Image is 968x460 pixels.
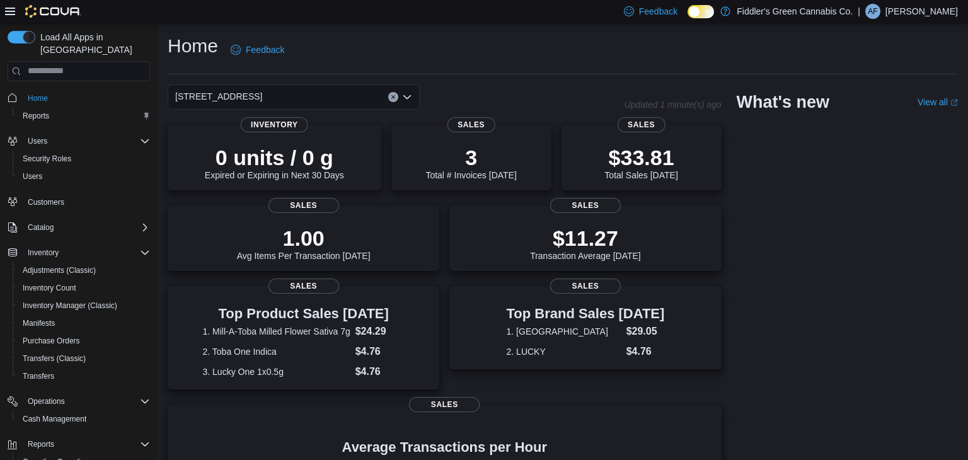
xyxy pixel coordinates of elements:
a: Inventory Count [18,280,81,296]
button: Open list of options [402,92,412,102]
dt: 1. [GEOGRAPHIC_DATA] [507,325,621,338]
dd: $4.76 [355,344,405,359]
span: Transfers [23,371,54,381]
svg: External link [950,99,958,106]
dd: $4.76 [626,344,665,359]
dd: $4.76 [355,364,405,379]
button: Adjustments (Classic) [13,262,155,279]
span: Security Roles [23,154,71,164]
a: Manifests [18,316,60,331]
span: Users [18,169,150,184]
dt: 2. Toba One Indica [203,345,350,358]
span: Inventory [241,117,308,132]
dt: 1. Mill-A-Toba Milled Flower Sativa 7g [203,325,350,338]
img: Cova [25,5,81,18]
span: Reports [23,111,49,121]
a: Customers [23,195,69,210]
span: Purchase Orders [23,336,80,346]
span: Sales [550,279,621,294]
a: Adjustments (Classic) [18,263,101,278]
span: Cash Management [23,414,86,424]
div: Austin Funk [865,4,880,19]
span: AF [868,4,877,19]
a: Inventory Manager (Classic) [18,298,122,313]
span: Home [23,90,150,106]
a: Transfers [18,369,59,384]
span: Users [23,134,150,149]
span: Sales [409,397,480,412]
p: | [858,4,860,19]
span: Feedback [639,5,677,18]
button: Catalog [3,219,155,236]
button: Reports [23,437,59,452]
p: Fiddler's Green Cannabis Co. [737,4,853,19]
button: Users [13,168,155,185]
span: Adjustments (Classic) [23,265,96,275]
button: Manifests [13,314,155,332]
span: Reports [28,439,54,449]
span: Purchase Orders [18,333,150,348]
input: Dark Mode [688,5,714,18]
span: Feedback [246,43,284,56]
button: Catalog [23,220,59,235]
span: Transfers (Classic) [23,354,86,364]
p: 0 units / 0 g [205,145,344,170]
h2: What's new [737,92,829,112]
button: Reports [3,435,155,453]
p: 3 [425,145,516,170]
a: Security Roles [18,151,76,166]
h3: Top Product Sales [DATE] [203,306,405,321]
dt: 2. LUCKY [507,345,621,358]
button: Inventory [3,244,155,262]
button: Transfers [13,367,155,385]
span: Sales [447,117,495,132]
div: Total Sales [DATE] [604,145,677,180]
button: Inventory [23,245,64,260]
span: Customers [28,197,64,207]
button: Operations [3,393,155,410]
span: Users [28,136,47,146]
span: Inventory Count [18,280,150,296]
span: Inventory [28,248,59,258]
button: Inventory Manager (Classic) [13,297,155,314]
span: Sales [268,279,339,294]
a: Feedback [226,37,289,62]
a: View allExternal link [918,97,958,107]
dt: 3. Lucky One 1x0.5g [203,365,350,378]
button: Security Roles [13,150,155,168]
p: 1.00 [237,226,371,251]
h3: Top Brand Sales [DATE] [507,306,665,321]
span: [STREET_ADDRESS] [175,89,262,104]
a: Reports [18,108,54,124]
span: Catalog [23,220,150,235]
span: Manifests [18,316,150,331]
dd: $29.05 [626,324,665,339]
a: Transfers (Classic) [18,351,91,366]
a: Purchase Orders [18,333,85,348]
dd: $24.29 [355,324,405,339]
span: Customers [23,194,150,210]
span: Sales [617,117,665,132]
span: Inventory [23,245,150,260]
span: Load All Apps in [GEOGRAPHIC_DATA] [35,31,150,56]
span: Transfers (Classic) [18,351,150,366]
button: Transfers (Classic) [13,350,155,367]
h4: Average Transactions per Hour [178,440,712,455]
a: Cash Management [18,411,91,427]
button: Clear input [388,92,398,102]
span: Cash Management [18,411,150,427]
span: Reports [23,437,150,452]
span: Sales [268,198,339,213]
button: Inventory Count [13,279,155,297]
span: Transfers [18,369,150,384]
button: Customers [3,193,155,211]
span: Reports [18,108,150,124]
button: Home [3,89,155,107]
span: Security Roles [18,151,150,166]
span: Manifests [23,318,55,328]
div: Transaction Average [DATE] [530,226,641,261]
p: $11.27 [530,226,641,251]
span: Inventory Manager (Classic) [18,298,150,313]
span: Operations [23,394,150,409]
span: Inventory Manager (Classic) [23,301,117,311]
